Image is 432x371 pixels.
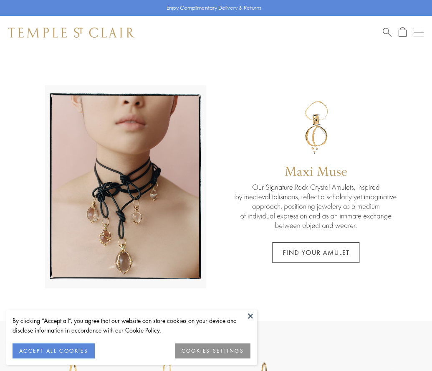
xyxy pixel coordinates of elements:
a: Open Shopping Bag [399,27,407,38]
button: COOKIES SETTINGS [175,343,250,358]
div: By clicking “Accept all”, you agree that our website can store cookies on your device and disclos... [13,316,250,335]
a: Search [383,27,392,38]
p: Enjoy Complimentary Delivery & Returns [167,4,261,12]
button: Open navigation [414,28,424,38]
img: Temple St. Clair [8,28,134,38]
button: ACCEPT ALL COOKIES [13,343,95,358]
